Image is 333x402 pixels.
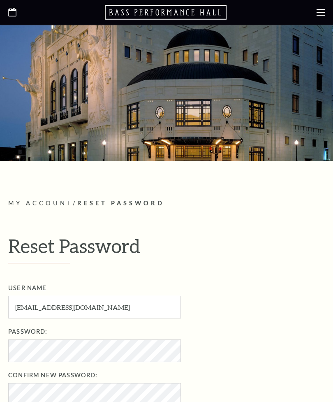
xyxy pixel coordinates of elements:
[77,200,164,207] span: Reset Password
[8,200,73,207] span: My Account
[8,198,325,209] p: /
[8,235,325,263] h1: Reset Password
